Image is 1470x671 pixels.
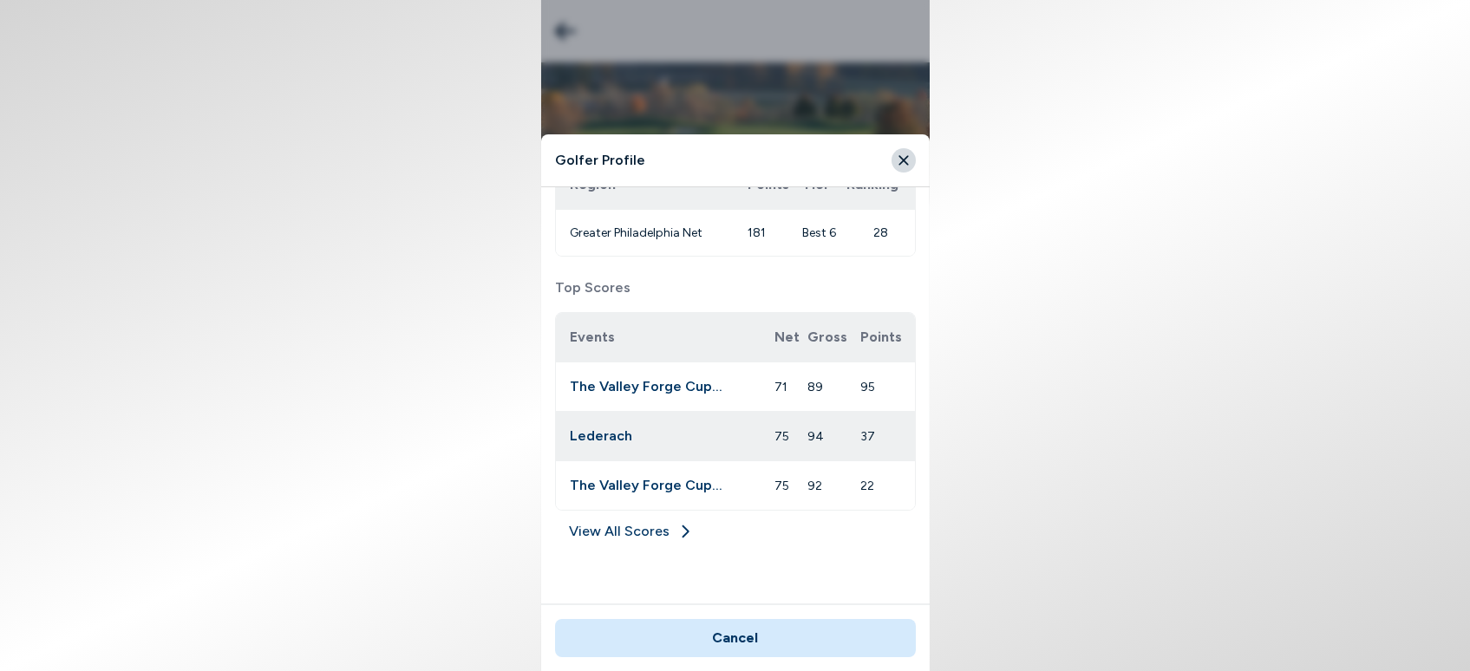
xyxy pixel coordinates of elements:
[774,411,807,460] td: 75
[570,426,722,446] button: Lederach
[570,475,722,496] button: The Valley Forge Cup at Raven's Claw
[774,362,807,411] td: 71
[556,313,774,362] th: Events
[859,313,914,362] th: Points
[807,460,859,510] td: 92
[748,209,802,256] td: 181
[859,460,914,510] td: 22
[774,460,807,510] td: 75
[555,150,844,171] h4: Golfer Profile
[807,313,859,362] th: Gross
[846,209,915,256] td: 28
[555,277,916,298] label: Top Scores
[570,376,722,397] button: The Valley Forge Cup at [PERSON_NAME][GEOGRAPHIC_DATA]
[859,362,914,411] td: 95
[555,521,916,549] a: View All Scores
[556,209,748,256] td: Greater Philadelphia Net
[802,209,846,256] td: Best 6
[807,411,859,460] td: 94
[774,313,807,362] th: Net
[892,148,916,173] button: Close
[555,619,916,657] button: Cancel
[807,362,859,411] td: 89
[859,411,914,460] td: 37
